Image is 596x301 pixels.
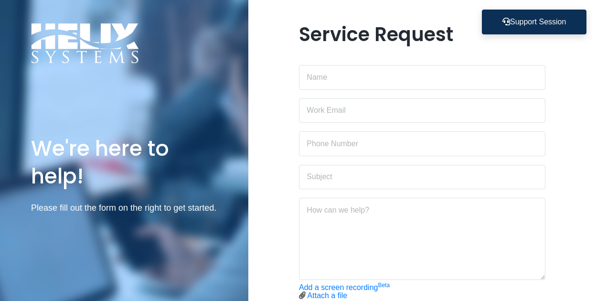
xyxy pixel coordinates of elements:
[378,282,390,289] sup: Beta
[299,131,545,156] input: Phone Number
[299,23,545,46] h1: Service Request
[31,23,139,64] img: Logo
[299,165,545,190] input: Subject
[31,201,217,215] p: Please fill out the form on the right to get started.
[299,98,545,123] input: Work Email
[308,291,348,300] a: Attach a file
[299,65,545,90] input: Name
[299,283,390,291] a: Add a screen recordingBeta
[31,135,217,189] h1: We're here to help!
[482,10,586,34] button: Support Session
